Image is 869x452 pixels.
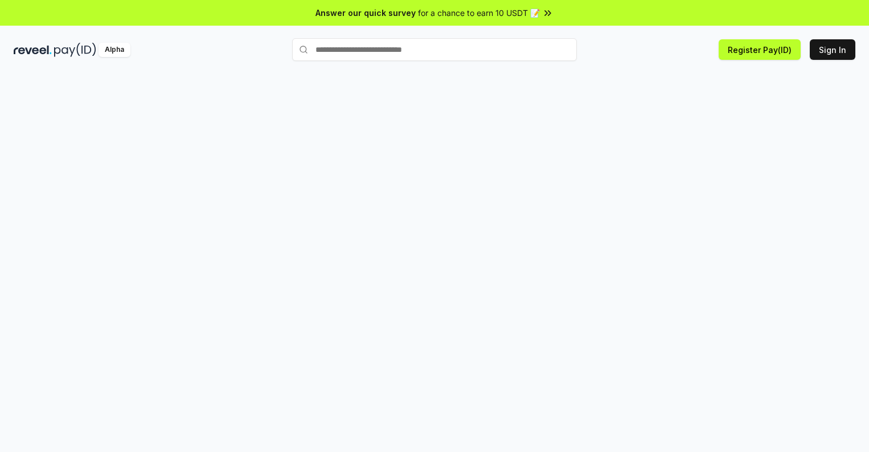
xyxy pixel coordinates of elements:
[99,43,130,57] div: Alpha
[418,7,540,19] span: for a chance to earn 10 USDT 📝
[14,43,52,57] img: reveel_dark
[315,7,416,19] span: Answer our quick survey
[54,43,96,57] img: pay_id
[810,39,855,60] button: Sign In
[719,39,801,60] button: Register Pay(ID)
